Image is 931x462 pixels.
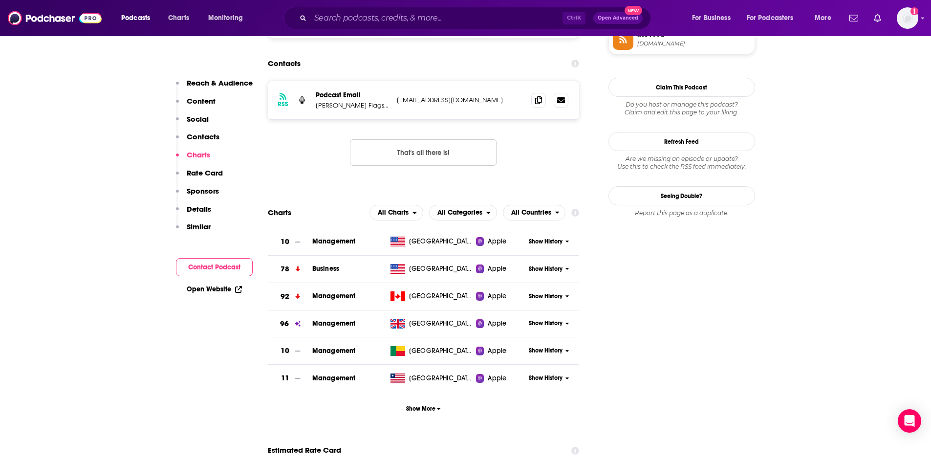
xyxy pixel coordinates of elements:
[281,264,289,275] h3: 78
[201,10,256,26] button: open menu
[685,10,743,26] button: open menu
[268,256,312,283] a: 78
[208,11,243,25] span: Monitoring
[268,441,341,460] span: Estimated Rate Card
[268,337,312,364] a: 10
[529,319,563,328] span: Show History
[176,96,216,114] button: Content
[176,150,210,168] button: Charts
[898,409,921,433] div: Open Intercom Messenger
[525,347,572,355] button: Show History
[525,238,572,246] button: Show History
[162,10,195,26] a: Charts
[268,208,291,217] h2: Charts
[476,346,525,356] a: Apple
[488,237,506,246] span: Apple
[316,101,389,110] p: [PERSON_NAME] Flagship Podcast
[114,10,163,26] button: open menu
[281,291,289,302] h3: 92
[488,264,506,274] span: Apple
[870,10,885,26] a: Show notifications dropdown
[176,204,211,222] button: Details
[187,96,216,106] p: Content
[608,209,755,217] div: Report this page as a duplicate.
[397,96,524,104] p: [EMAIL_ADDRESS][DOMAIN_NAME]
[625,6,642,15] span: New
[897,7,918,29] button: Show profile menu
[378,209,409,216] span: All Charts
[476,319,525,329] a: Apple
[608,78,755,97] button: Claim This Podcast
[316,91,389,99] p: Podcast Email
[176,258,253,276] button: Contact Podcast
[187,168,223,177] p: Rate Card
[312,347,356,355] a: Management
[845,10,862,26] a: Show notifications dropdown
[637,40,751,47] span: feeds.simplecast.com
[608,101,755,116] div: Claim and edit this page to your liking.
[747,11,794,25] span: For Podcasters
[176,132,219,150] button: Contacts
[511,209,551,216] span: All Countries
[312,292,356,300] a: Management
[268,283,312,310] a: 92
[176,168,223,186] button: Rate Card
[429,205,497,220] button: open menu
[312,264,339,273] span: Business
[437,209,482,216] span: All Categories
[488,346,506,356] span: Apple
[529,347,563,355] span: Show History
[293,7,660,29] div: Search podcasts, credits, & more...
[268,399,580,418] button: Show More
[310,10,563,26] input: Search podcasts, credits, & more...
[808,10,844,26] button: open menu
[187,114,209,124] p: Social
[369,205,423,220] h2: Platforms
[176,222,211,240] button: Similar
[312,237,356,245] span: Management
[168,11,189,25] span: Charts
[281,236,289,247] h3: 10
[312,374,356,382] span: Management
[608,132,755,151] button: Refresh Feed
[503,205,566,220] button: open menu
[387,237,476,246] a: [GEOGRAPHIC_DATA]
[525,319,572,328] button: Show History
[409,319,473,329] span: United Kingdom
[529,374,563,382] span: Show History
[476,237,525,246] a: Apple
[476,291,525,301] a: Apple
[278,100,288,108] h3: RSS
[525,374,572,382] button: Show History
[529,238,563,246] span: Show History
[369,205,423,220] button: open menu
[187,222,211,231] p: Similar
[281,373,289,384] h3: 11
[613,29,751,50] a: RSS Feed[DOMAIN_NAME]
[488,291,506,301] span: Apple
[488,319,506,329] span: Apple
[897,7,918,29] img: User Profile
[187,78,253,88] p: Reach & Audience
[312,319,356,328] a: Management
[593,12,643,24] button: Open AdvancedNew
[387,264,476,274] a: [GEOGRAPHIC_DATA]
[897,7,918,29] span: Logged in as megcassidy
[387,291,476,301] a: [GEOGRAPHIC_DATA]
[281,345,289,356] h3: 10
[121,11,150,25] span: Podcasts
[910,7,918,15] svg: Add a profile image
[409,291,473,301] span: Canada
[280,318,289,330] h3: 96
[608,101,755,109] span: Do you host or manage this podcast?
[529,292,563,301] span: Show History
[525,265,572,273] button: Show History
[476,264,525,274] a: Apple
[187,186,219,196] p: Sponsors
[187,150,210,159] p: Charts
[409,374,473,383] span: Liberia
[608,155,755,171] div: Are we missing an episode or update? Use this to check the RSS feed immediately.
